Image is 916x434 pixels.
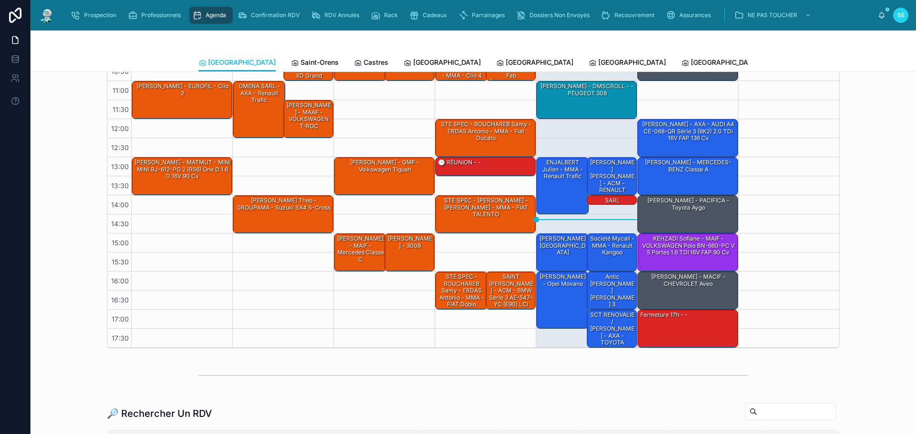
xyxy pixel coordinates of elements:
div: SAINT [PERSON_NAME] - ACM - BMW Série 3 AE-547-YC (E90) LCI Berline 318d 2.0 d DPF 16V 143 cv [486,272,536,309]
span: [GEOGRAPHIC_DATA] [691,58,759,67]
span: Castres [364,58,388,67]
span: 12:30 [109,143,131,151]
span: 16:30 [109,296,131,304]
span: Assurances [679,11,711,19]
div: STE SPEC - BOUCHAREB Samy - ERDAS Antonio - MMA - FIAT Doblo [437,273,487,309]
div: 🕒 RÉUNION - - [436,158,535,176]
span: 12:00 [109,124,131,132]
div: KEHZADI Sofiane - MAIF - VOLKSWAGEN Polo BN-660-PC V 5 portes 1.6 TDI 16V FAP 90 cv [638,234,738,271]
div: [PERSON_NAME] - MAIF - Mercedes classe C [336,234,385,264]
span: 16:00 [109,277,131,285]
div: [PERSON_NAME] - MERCEDES-BENZ Classe A [638,158,738,195]
div: SCT RENOVALIE / [PERSON_NAME] - AXA - TOYOTA PROACE 2025 [589,311,636,353]
div: Fermeture 17h - - [639,311,689,319]
span: 17:30 [109,334,131,342]
span: 11:00 [110,86,131,94]
div: scrollable content [63,5,878,26]
a: [GEOGRAPHIC_DATA] [589,54,666,73]
h1: 🔎 Rechercher Un RDV [107,407,212,420]
a: Castres [354,54,388,73]
a: [GEOGRAPHIC_DATA] [404,54,481,73]
div: [PERSON_NAME] - Yaris Hybrid 44 (P21/PA1/PH1) Fab [GEOGRAPHIC_DATA] 1.5 VVTI 12V 116 HSD Hybrid E... [488,44,535,114]
a: Cadeaux [406,7,454,24]
div: SCT RENOVALIE / [PERSON_NAME] - AXA - TOYOTA PROACE 2025 [587,310,637,347]
a: Prospection [68,7,123,24]
span: 15:30 [109,258,131,266]
a: Professionnels [125,7,187,24]
div: STE SPEC - BOUCHAREB Samy - ERDAS Antonio - MMA - fiat ducato [436,120,535,157]
div: [PERSON_NAME] - 3008 [385,234,435,271]
span: [GEOGRAPHIC_DATA] [208,58,276,67]
div: [PERSON_NAME][GEOGRAPHIC_DATA] [537,234,588,271]
span: [GEOGRAPHIC_DATA] [598,58,666,67]
span: [GEOGRAPHIC_DATA] [506,58,573,67]
a: Saint-Orens [291,54,339,73]
span: 17:00 [109,315,131,323]
span: SE [897,11,905,19]
div: [PERSON_NAME] Theo - GROUPAMA - Suzuki SX4 S-cross [233,196,333,233]
a: Confirmation RDV [235,7,306,24]
div: [PERSON_NAME] - PACIFICA - Toyota aygo [638,196,738,233]
div: [PERSON_NAME] - MATMUT - MINI MINI BJ-612-PG 2 (R56) One D 1.6 D 16V 90 cv [132,158,232,195]
span: 10:30 [109,67,131,75]
span: 13:00 [109,162,131,171]
a: [GEOGRAPHIC_DATA] [681,54,759,73]
span: NE PAS TOUCHER [748,11,797,19]
div: ENJALBERT Julien - MMA - renault trafic [537,158,588,214]
div: [PERSON_NAME] - MACIF - CHEVROLET Aveo [639,273,737,288]
span: 15:00 [109,239,131,247]
div: Antic [PERSON_NAME][PERSON_NAME] 3 [587,272,637,309]
div: Fermeture 17h - - [638,310,738,347]
div: STE SPEC - [PERSON_NAME] - [PERSON_NAME] - MMA - FIAT TALENTO [436,196,535,233]
div: OMENA SARL - AXA - Renault trafic [233,81,285,138]
a: Parrainages [456,7,511,24]
div: [PERSON_NAME] - DMSCROLL - - PEUGEOT 308 [537,81,636,119]
span: RDV Annulés [324,11,359,19]
div: [PERSON_NAME] - GMF - Volkswagen Tiguan [336,158,434,174]
div: [PERSON_NAME] - MERCEDES-BENZ Classe A [639,158,737,174]
span: Confirmation RDV [251,11,300,19]
a: Rack [368,7,405,24]
div: [PERSON_NAME] - PACIFICA - Toyota aygo [639,196,737,212]
span: 11:30 [110,105,131,113]
div: [PERSON_NAME] [PERSON_NAME] - ACM - RENAULT MASTER [589,158,636,201]
span: Saint-Orens [301,58,339,67]
div: Société Mycall - MMA - renault kangoo [589,234,636,257]
div: ENJALBERT Julien - MMA - renault trafic [538,158,588,181]
div: OMENA SARL - AXA - Renault trafic [235,82,284,104]
a: [GEOGRAPHIC_DATA] [198,54,276,72]
span: Prospection [84,11,116,19]
div: [PERSON_NAME] Theo - GROUPAMA - Suzuki SX4 S-cross [235,196,333,212]
div: [PERSON_NAME][GEOGRAPHIC_DATA] [538,234,588,257]
div: [PERSON_NAME] - MAAF - VOLKSWAGEN T-ROC [284,101,333,138]
a: Dossiers Non Envoyés [513,7,596,24]
span: Cadeaux [423,11,447,19]
span: Professionnels [141,11,181,19]
div: [PERSON_NAME] - 3008 [386,234,434,250]
div: SAINT [PERSON_NAME] - ACM - BMW Série 3 AE-547-YC (E90) LCI Berline 318d 2.0 d DPF 16V 143 cv [488,273,535,329]
span: 14:00 [109,201,131,209]
a: Recouvrement [598,7,661,24]
div: [PERSON_NAME] - GMF - RENAULT Scénic ED-287-XD Grand Scénic III Phase 2 1.6 dCi FAP eco2 S&S 131 cv [285,44,333,101]
div: [PERSON_NAME] - Opel movano [538,273,588,288]
div: Antic [PERSON_NAME][PERSON_NAME] 3 [589,273,636,309]
div: [PERSON_NAME] - MATMUT - MINI MINI BJ-612-PG 2 (R56) One D 1.6 D 16V 90 cv [134,158,231,181]
span: 13:30 [109,182,131,190]
div: [PERSON_NAME] - MAIF - Mercedes classe C [334,234,386,271]
span: 14:30 [109,220,131,228]
span: [GEOGRAPHIC_DATA] [413,58,481,67]
div: [PERSON_NAME] - AXA - AUDI A4 CE-068-QR Série 3 (8K2) 2.0 TDi 16V FAP 136 cv [639,120,737,142]
div: [PERSON_NAME] - EUROFIL - clio 2 [132,81,232,119]
div: STE SPEC - BOUCHAREB Samy - ERDAS Antonio - MMA - fiat ducato [437,120,535,142]
div: [PERSON_NAME] - Opel movano [537,272,588,328]
a: RDV Annulés [308,7,366,24]
a: [GEOGRAPHIC_DATA] [496,54,573,73]
a: NE PAS TOUCHER [731,7,816,24]
div: Société Mycall - MMA - renault kangoo [587,234,637,271]
div: [PERSON_NAME] - AXA - AUDI A4 CE-068-QR Série 3 (8K2) 2.0 TDi 16V FAP 136 cv [638,120,738,157]
div: [PERSON_NAME] - MAAF - VOLKSWAGEN T-ROC [285,101,333,131]
span: Parrainages [472,11,505,19]
a: Assurances [663,7,718,24]
span: Recouvrement [614,11,655,19]
div: STE SPEC - BOUCHAREB Samy - ERDAS Antonio - MMA - FIAT Doblo [436,272,487,309]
